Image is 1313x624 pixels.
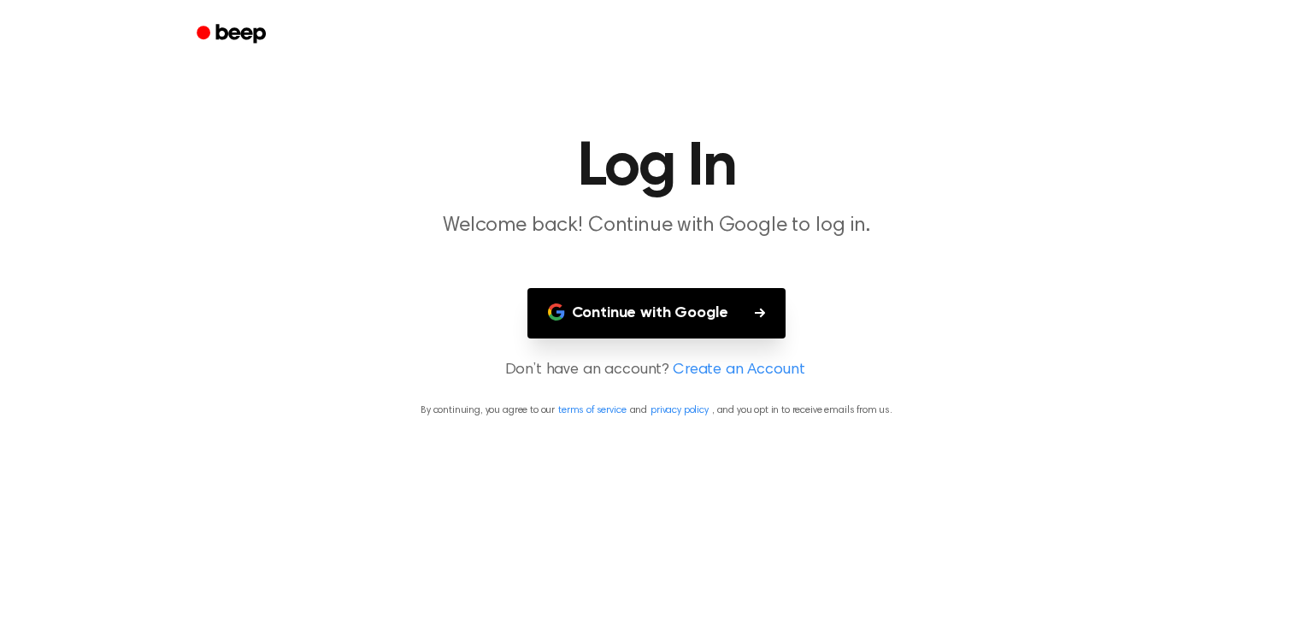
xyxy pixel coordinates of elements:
[558,405,626,415] a: terms of service
[185,18,281,51] a: Beep
[219,137,1094,198] h1: Log In
[21,359,1292,382] p: Don’t have an account?
[527,288,786,338] button: Continue with Google
[21,403,1292,418] p: By continuing, you agree to our and , and you opt in to receive emails from us.
[328,212,985,240] p: Welcome back! Continue with Google to log in.
[651,405,709,415] a: privacy policy
[673,359,804,382] a: Create an Account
